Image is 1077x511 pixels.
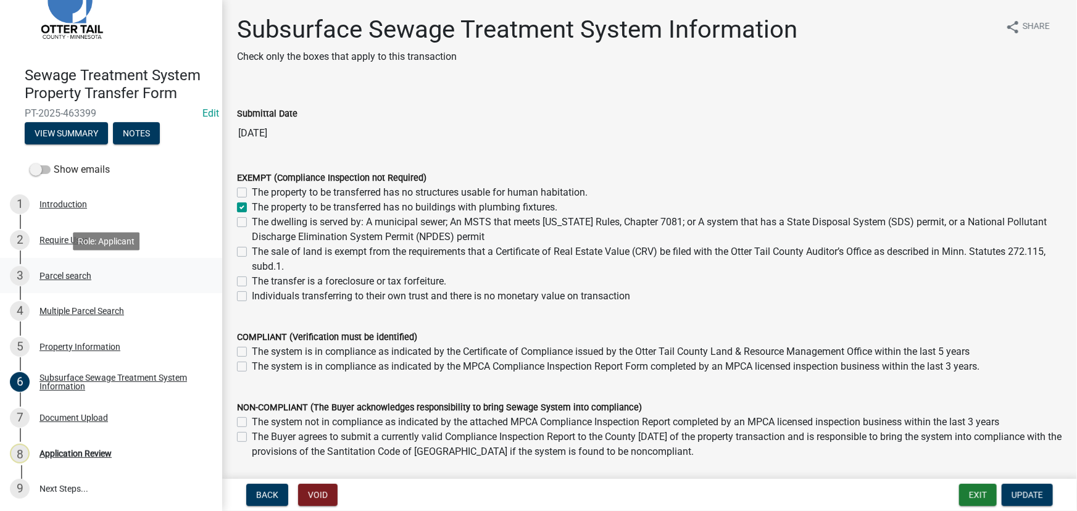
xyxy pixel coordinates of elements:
[1002,484,1053,506] button: Update
[40,373,202,391] div: Subsurface Sewage Treatment System Information
[40,343,120,351] div: Property Information
[237,333,417,342] label: COMPLIANT (Verification must be identified)
[40,236,88,244] div: Require User
[40,272,91,280] div: Parcel search
[10,301,30,321] div: 4
[252,430,1062,459] label: The Buyer agrees to submit a currently valid Compliance Inspection Report to the County [DATE] of...
[10,194,30,214] div: 1
[10,408,30,428] div: 7
[237,404,642,412] label: NON-COMPLIANT (The Buyer acknowledges responsibility to bring Sewage System into compliance)
[252,415,999,430] label: The system not in compliance as indicated by the attached MPCA Compliance Inspection Report compl...
[25,129,108,139] wm-modal-confirm: Summary
[25,107,198,119] span: PT-2025-463399
[252,274,446,289] label: The transfer is a foreclosure or tax forfeiture.
[252,244,1062,274] label: The sale of land is exempt from the requirements that a Certificate of Real Estate Value (CRV) be...
[73,232,139,250] div: Role: Applicant
[256,490,278,500] span: Back
[10,479,30,499] div: 9
[25,122,108,144] button: View Summary
[252,359,979,374] label: The system is in compliance as indicated by the MPCA Compliance Inspection Report Form completed ...
[30,162,110,177] label: Show emails
[237,174,426,183] label: EXEMPT (Compliance Inspection not Required)
[252,215,1062,244] label: The dwelling is served by: A municipal sewer; An MSTS that meets [US_STATE] Rules, Chapter 7081; ...
[40,449,112,458] div: Application Review
[10,372,30,392] div: 6
[252,344,970,359] label: The system is in compliance as indicated by the Certificate of Compliance issued by the Otter Tai...
[40,200,87,209] div: Introduction
[10,230,30,250] div: 2
[1012,490,1043,500] span: Update
[237,49,797,64] p: Check only the boxes that apply to this transaction
[113,122,160,144] button: Notes
[202,107,219,119] a: Edit
[298,484,338,506] button: Void
[40,307,124,315] div: Multiple Parcel Search
[10,444,30,463] div: 8
[237,15,797,44] h1: Subsurface Sewage Treatment System Information
[237,110,297,118] label: Submittal Date
[113,129,160,139] wm-modal-confirm: Notes
[959,484,997,506] button: Exit
[202,107,219,119] wm-modal-confirm: Edit Application Number
[252,289,630,304] label: Individuals transferring to their own trust and there is no monetary value on transaction
[252,185,588,200] label: The property to be transferred has no structures usable for human habitation.
[246,484,288,506] button: Back
[10,337,30,357] div: 5
[996,15,1060,39] button: shareShare
[252,200,557,215] label: The property to be transferred has no buildings with plumbing fixtures.
[10,266,30,286] div: 3
[1023,20,1050,35] span: Share
[25,67,212,102] h4: Sewage Treatment System Property Transfer Form
[40,413,108,422] div: Document Upload
[1005,20,1020,35] i: share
